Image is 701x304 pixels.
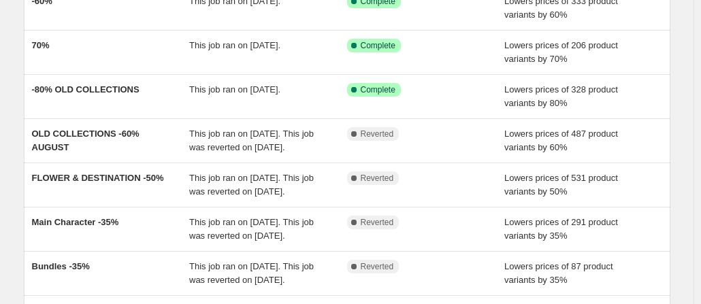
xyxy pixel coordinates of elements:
[32,261,90,271] span: Bundles -35%
[32,217,119,227] span: Main Character -35%
[189,129,314,152] span: This job ran on [DATE]. This job was reverted on [DATE].
[32,129,140,152] span: OLD COLLECTIONS -60% AUGUST
[32,173,164,183] span: FLOWER & DESTINATION -50%
[361,173,394,184] span: Reverted
[189,173,314,197] span: This job ran on [DATE]. This job was reverted on [DATE].
[361,40,395,51] span: Complete
[504,84,618,108] span: Lowers prices of 328 product variants by 80%
[361,261,394,272] span: Reverted
[504,129,618,152] span: Lowers prices of 487 product variants by 60%
[361,84,395,95] span: Complete
[189,261,314,285] span: This job ran on [DATE]. This job was reverted on [DATE].
[189,84,280,95] span: This job ran on [DATE].
[504,261,613,285] span: Lowers prices of 87 product variants by 35%
[189,40,280,50] span: This job ran on [DATE].
[361,129,394,139] span: Reverted
[32,84,140,95] span: -80% OLD COLLECTIONS
[504,217,618,241] span: Lowers prices of 291 product variants by 35%
[504,173,618,197] span: Lowers prices of 531 product variants by 50%
[361,217,394,228] span: Reverted
[189,217,314,241] span: This job ran on [DATE]. This job was reverted on [DATE].
[32,40,50,50] span: 70%
[504,40,618,64] span: Lowers prices of 206 product variants by 70%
